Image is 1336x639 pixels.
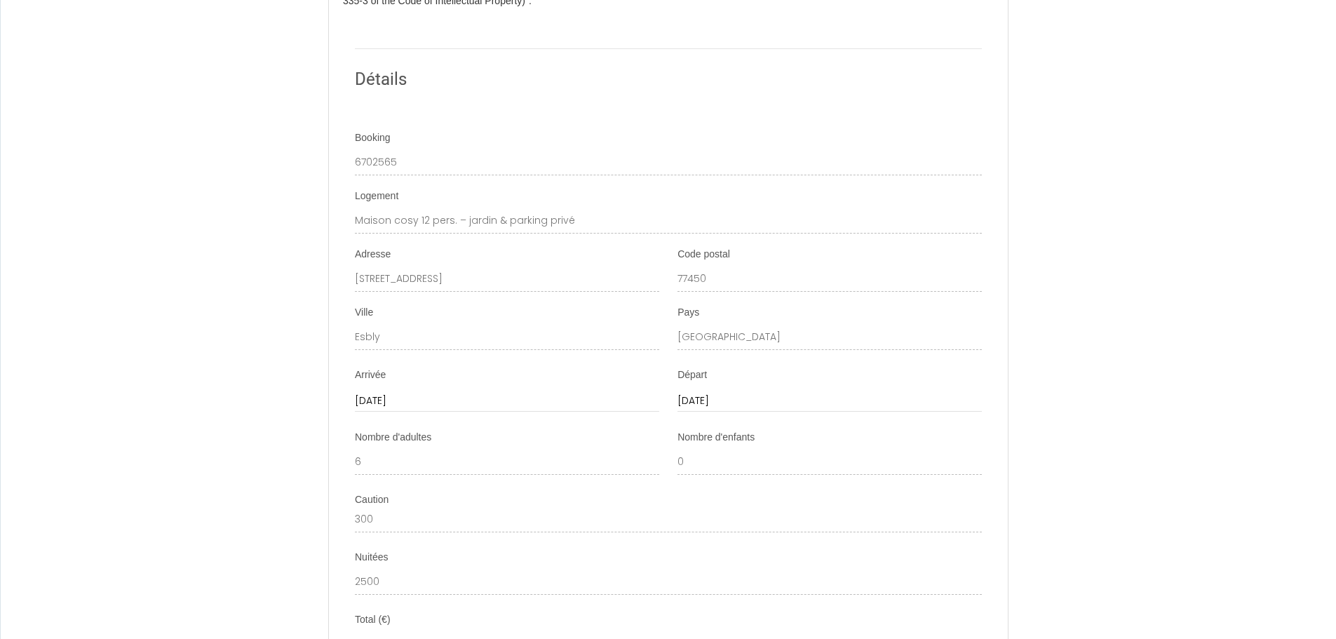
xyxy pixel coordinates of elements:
[355,189,398,203] label: Logement
[677,248,730,262] label: Code postal
[355,248,391,262] label: Adresse
[355,66,982,93] h2: Détails
[677,368,707,382] label: Départ
[355,613,391,627] label: Total (€)
[677,306,699,320] label: Pays
[355,368,386,382] label: Arrivée
[355,493,982,507] div: Caution
[355,131,391,145] label: Booking
[677,431,755,445] label: Nombre d'enfants
[355,431,431,445] label: Nombre d'adultes
[355,306,373,320] label: Ville
[355,551,388,565] label: Nuitées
